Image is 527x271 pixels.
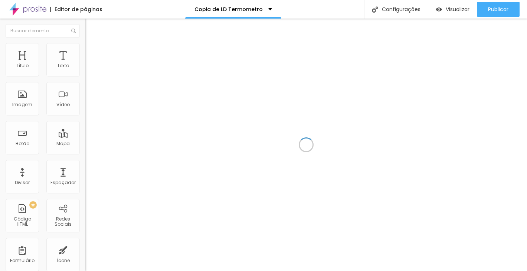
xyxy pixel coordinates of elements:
[57,258,70,263] div: Ícone
[10,258,35,263] div: Formulário
[15,180,30,185] div: Divisor
[372,6,378,13] img: Icone
[50,7,102,12] div: Editor de páginas
[194,7,263,12] p: Copia de LD Termometro
[56,141,70,146] div: Mapa
[436,6,442,13] img: view-1.svg
[16,141,29,146] div: Botão
[7,216,37,227] div: Código HTML
[50,180,76,185] div: Espaçador
[48,216,78,227] div: Redes Sociais
[57,63,69,68] div: Texto
[488,6,508,12] span: Publicar
[428,2,477,17] button: Visualizar
[71,29,76,33] img: Icone
[12,102,32,107] div: Imagem
[16,63,29,68] div: Título
[477,2,520,17] button: Publicar
[6,24,80,37] input: Buscar elemento
[56,102,70,107] div: Vídeo
[446,6,469,12] span: Visualizar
